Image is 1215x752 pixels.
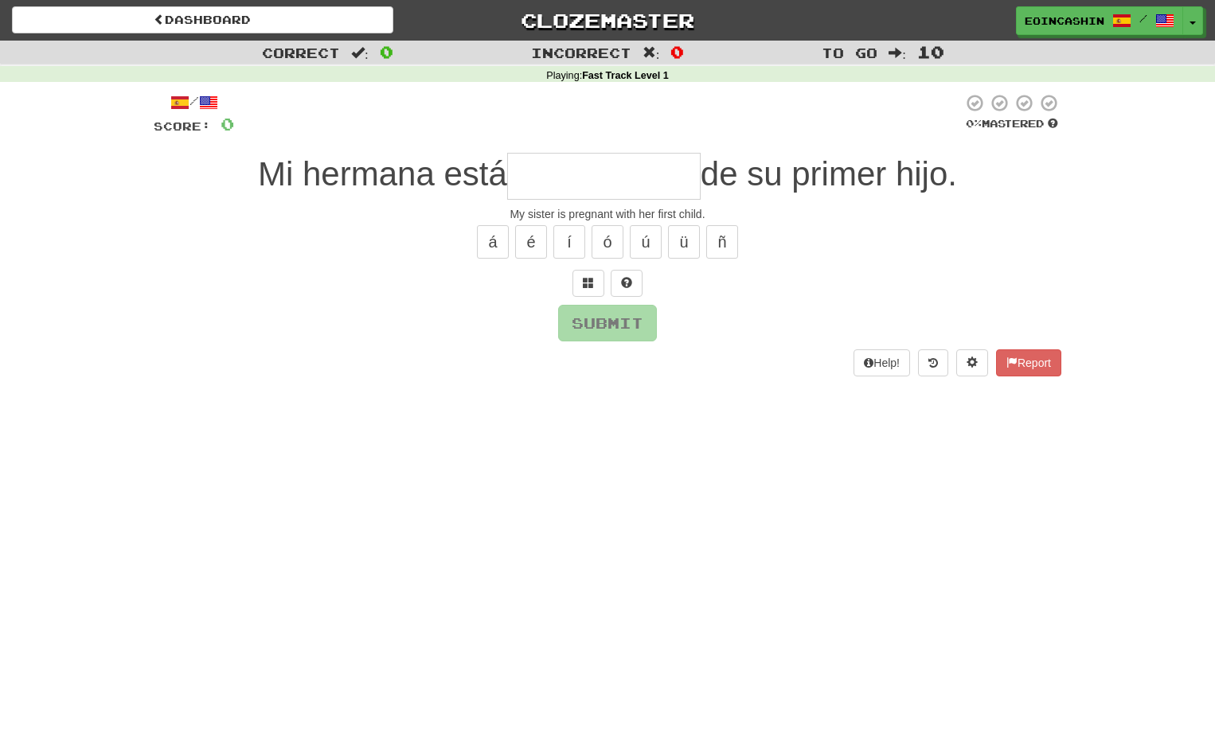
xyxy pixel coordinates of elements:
[1016,6,1183,35] a: eoincashin /
[1139,13,1147,24] span: /
[154,206,1061,222] div: My sister is pregnant with her first child.
[630,225,662,259] button: ú
[996,349,1061,376] button: Report
[668,225,700,259] button: ü
[582,70,669,81] strong: Fast Track Level 1
[592,225,623,259] button: ó
[531,45,631,60] span: Incorrect
[822,45,877,60] span: To go
[262,45,340,60] span: Correct
[611,270,643,297] button: Single letter hint - you only get 1 per sentence and score half the points! alt+h
[572,270,604,297] button: Switch sentence to multiple choice alt+p
[701,155,957,193] span: de su primer hijo.
[154,93,234,113] div: /
[553,225,585,259] button: í
[477,225,509,259] button: á
[154,119,211,133] span: Score:
[258,155,507,193] span: Mi hermana está
[221,114,234,134] span: 0
[918,349,948,376] button: Round history (alt+y)
[12,6,393,33] a: Dashboard
[643,46,660,60] span: :
[351,46,369,60] span: :
[963,117,1061,131] div: Mastered
[889,46,906,60] span: :
[966,117,982,130] span: 0 %
[558,305,657,341] button: Submit
[417,6,799,34] a: Clozemaster
[1025,14,1104,28] span: eoincashin
[854,349,910,376] button: Help!
[670,42,684,61] span: 0
[706,225,738,259] button: ñ
[917,42,944,61] span: 10
[380,42,393,61] span: 0
[515,225,547,259] button: é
